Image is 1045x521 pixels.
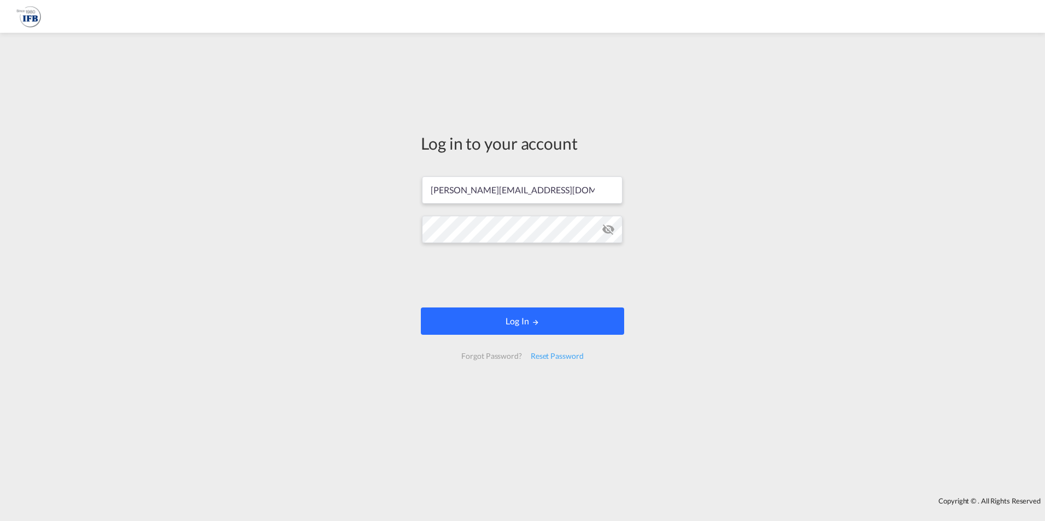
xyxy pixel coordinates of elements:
button: LOGIN [421,307,624,335]
img: b628ab10256c11eeb52753acbc15d091.png [16,4,41,29]
input: Enter email/phone number [422,176,623,204]
md-icon: icon-eye-off [602,223,615,236]
iframe: reCAPTCHA [439,254,606,297]
div: Reset Password [526,346,588,366]
div: Log in to your account [421,132,624,155]
div: Forgot Password? [457,346,526,366]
